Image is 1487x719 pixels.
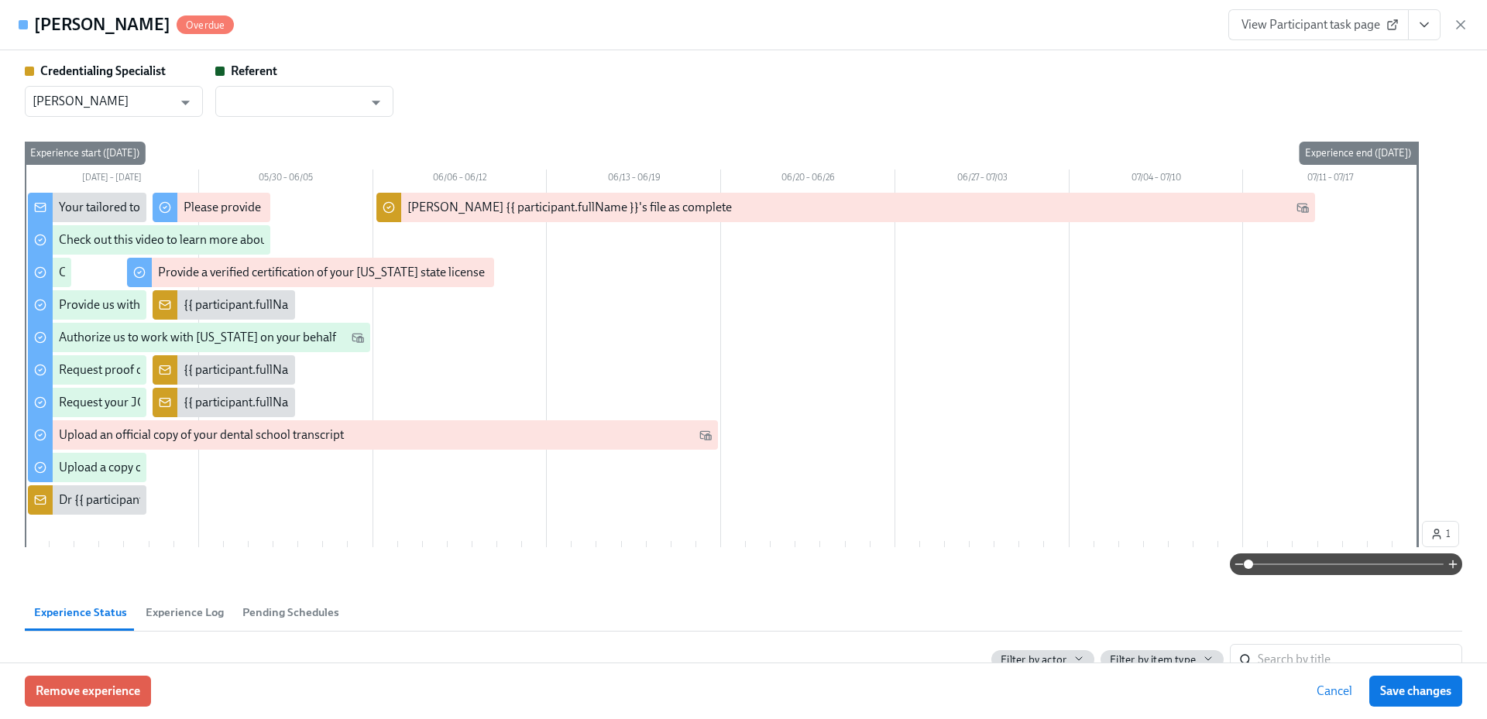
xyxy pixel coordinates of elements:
div: 06/20 – 06/26 [721,169,895,190]
div: Request your JCDNE scores [59,394,206,411]
div: Please provide more information on your answers to the disclosure questions [184,199,590,216]
button: Open [364,91,388,115]
strong: Referent [231,63,277,78]
div: Experience end ([DATE]) [1299,142,1417,165]
button: Open [173,91,197,115]
div: Provide a verified certification of your [US_STATE] state license [158,264,485,281]
h4: [PERSON_NAME] [34,13,170,36]
span: Cancel [1317,683,1352,699]
button: Filter by actor [991,650,1094,669]
input: Search by title [1258,644,1462,675]
svg: Work Email [699,429,712,441]
button: Cancel [1306,676,1363,707]
span: Experience Log [146,604,224,621]
div: 07/11 – 07/17 [1243,169,1417,190]
div: Your tailored to-do list for [US_STATE] credentialing [59,199,330,216]
span: Save changes [1380,683,1451,699]
div: Authorize us to work with [US_STATE] on your behalf [59,329,336,346]
span: Remove experience [36,683,140,699]
div: {{ participant.fullName }} has uploaded a receipt for their regional test scores [184,394,587,411]
div: Confirm which state licenses you hold [59,264,257,281]
div: Upload a copy of your BLS card [59,459,222,476]
div: {{ participant.fullName }} has answered the questionnaire [184,296,487,313]
svg: Work Email [352,331,364,344]
div: Provide us with some extra info for the [US_STATE] state application [59,296,414,313]
button: Remove experience [25,676,151,707]
span: View Participant task page [1241,17,1396,33]
span: Experience Status [34,604,127,621]
div: 07/04 – 07/10 [1070,169,1244,190]
div: Dr {{ participant.fullName }} sent [US_STATE] credentialing requirements [59,491,443,508]
div: [DATE] – [DATE] [25,169,199,190]
span: Filter by actor [1001,652,1066,667]
svg: Work Email [1296,201,1309,214]
div: 06/27 – 07/03 [895,169,1070,190]
strong: Credentialing Specialist [40,63,166,78]
div: [PERSON_NAME] {{ participant.fullName }}'s file as complete [407,199,732,216]
span: Filter by item type [1110,652,1196,667]
div: 05/30 – 06/05 [199,169,373,190]
div: {{ participant.fullName }} has uploaded a receipt for their JCDNE test scores [184,361,582,378]
div: Experience start ([DATE]) [24,142,146,165]
div: 06/13 – 06/19 [547,169,721,190]
span: Pending Schedules [242,604,339,621]
div: 06/06 – 06/12 [373,169,548,190]
span: Overdue [177,19,234,31]
button: Save changes [1369,676,1462,707]
div: Upload an official copy of your dental school transcript [59,426,344,443]
button: View task page [1408,9,1441,40]
div: Check out this video to learn more about the OCC [59,231,318,248]
span: 1 [1430,526,1451,542]
button: Filter by item type [1101,650,1224,669]
button: 1 [1422,521,1459,547]
a: View Participant task page [1228,9,1409,40]
div: Request proof of your {{ participant.regionalExamPassed }} test scores [59,361,429,378]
